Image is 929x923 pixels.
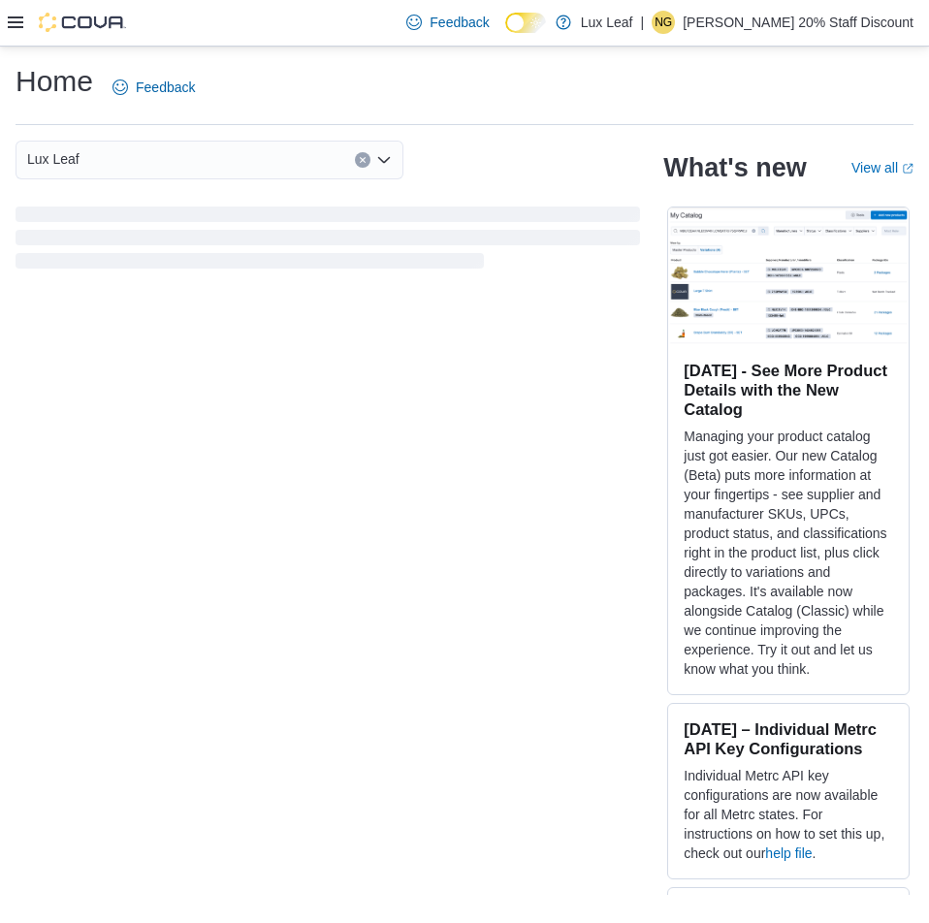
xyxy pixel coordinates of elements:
[376,152,392,168] button: Open list of options
[684,719,893,758] h3: [DATE] – Individual Metrc API Key Configurations
[655,11,672,34] span: NG
[684,766,893,863] p: Individual Metrc API key configurations are now available for all Metrc states. For instructions ...
[902,163,913,175] svg: External link
[652,11,675,34] div: Nicole Gorgichuk 20% Staff Discount
[684,361,893,419] h3: [DATE] - See More Product Details with the New Catalog
[505,33,506,34] span: Dark Mode
[27,147,80,171] span: Lux Leaf
[430,13,489,32] span: Feedback
[16,210,640,272] span: Loading
[105,68,203,107] a: Feedback
[355,152,370,168] button: Clear input
[505,13,546,33] input: Dark Mode
[663,152,806,183] h2: What's new
[851,160,913,175] a: View allExternal link
[399,3,497,42] a: Feedback
[765,845,812,861] a: help file
[581,11,633,34] p: Lux Leaf
[641,11,645,34] p: |
[683,11,913,34] p: [PERSON_NAME] 20% Staff Discount
[684,427,893,679] p: Managing your product catalog just got easier. Our new Catalog (Beta) puts more information at yo...
[39,13,126,32] img: Cova
[16,62,93,101] h1: Home
[136,78,195,97] span: Feedback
